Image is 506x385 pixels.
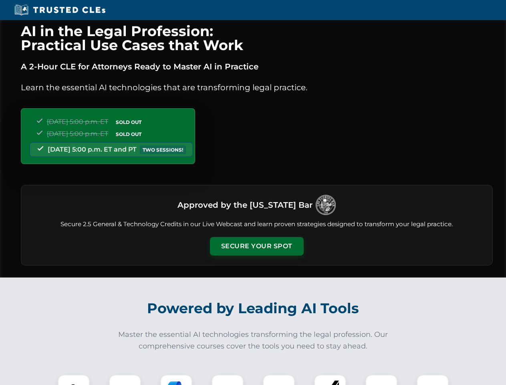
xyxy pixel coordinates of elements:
h2: Powered by Leading AI Tools [31,294,475,322]
p: Secure 2.5 General & Technology Credits in our Live Webcast and learn proven strategies designed ... [31,220,483,229]
span: [DATE] 5:00 p.m. ET [47,118,108,126]
img: Trusted CLEs [12,4,108,16]
h1: AI in the Legal Profession: Practical Use Cases that Work [21,24,493,52]
span: SOLD OUT [113,130,144,138]
p: Master the essential AI technologies transforming the legal profession. Our comprehensive courses... [113,329,393,352]
span: SOLD OUT [113,118,144,126]
h3: Approved by the [US_STATE] Bar [177,198,312,212]
span: [DATE] 5:00 p.m. ET [47,130,108,138]
button: Secure Your Spot [210,237,304,255]
p: Learn the essential AI technologies that are transforming legal practice. [21,81,493,94]
p: A 2-Hour CLE for Attorneys Ready to Master AI in Practice [21,60,493,73]
img: Logo [316,195,336,215]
